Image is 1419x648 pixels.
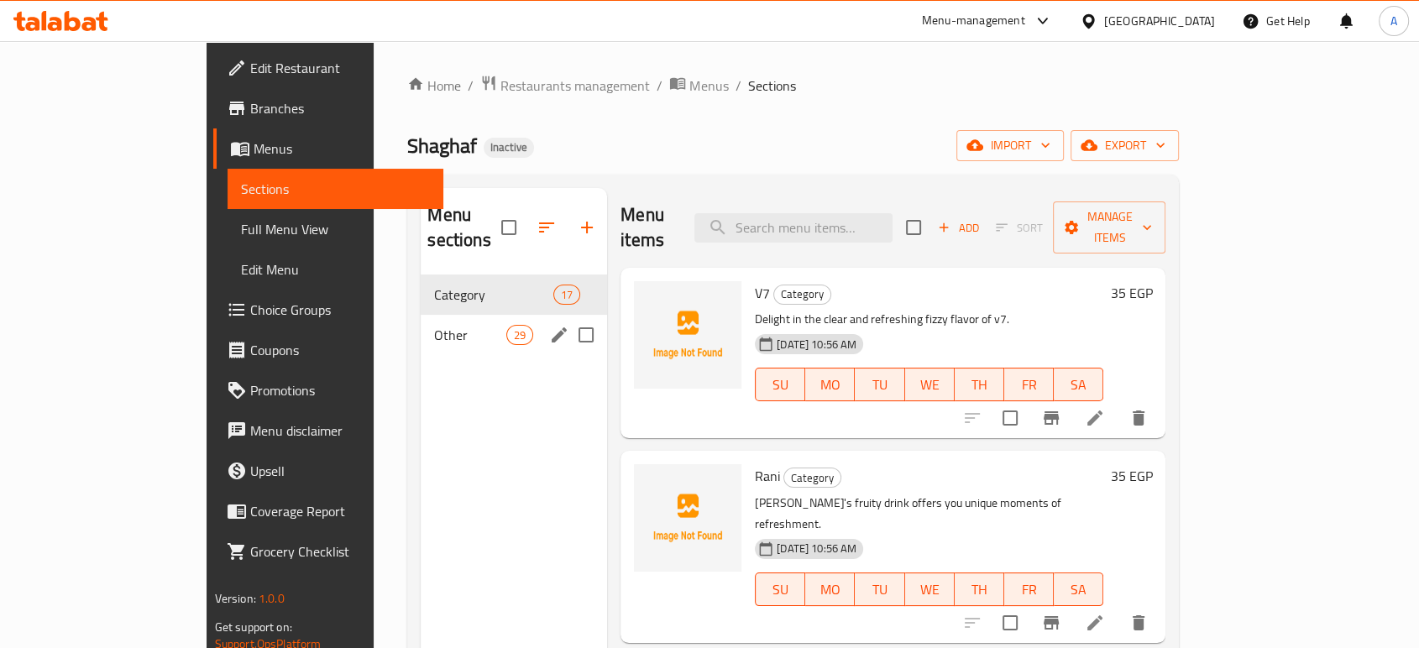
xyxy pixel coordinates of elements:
a: Coupons [213,330,443,370]
span: 29 [507,327,532,343]
input: search [694,213,893,243]
h2: Menu items [620,202,674,253]
span: Promotions [250,380,430,400]
img: Rani [634,464,741,572]
button: Branch-specific-item [1031,603,1071,643]
span: export [1084,135,1165,156]
span: Other [434,325,505,345]
li: / [735,76,741,96]
div: Category [783,468,841,488]
button: MO [805,572,855,606]
span: Menu disclaimer [250,421,430,441]
a: Restaurants management [480,75,650,97]
span: Menus [689,76,728,96]
span: Get support on: [215,616,292,638]
span: Rani [755,463,780,489]
p: [PERSON_NAME]'s fruity drink offers you unique moments of refreshment. [755,493,1103,535]
span: Coverage Report [250,501,430,521]
a: Menus [213,128,443,169]
span: Add item [931,215,985,241]
span: SA [1060,373,1097,397]
button: Add section [567,207,607,248]
span: Select section first [985,215,1053,241]
a: Edit Menu [228,249,443,290]
span: Upsell [250,461,430,481]
span: TH [961,373,997,397]
span: Menus [254,138,430,159]
button: Add [931,215,985,241]
h6: 35 EGP [1110,464,1152,488]
img: V7 [634,281,741,389]
a: Menu disclaimer [213,410,443,451]
a: Coverage Report [213,491,443,531]
span: Add [935,218,981,238]
div: items [506,325,533,345]
button: FR [1004,572,1054,606]
button: SA [1054,368,1103,401]
h2: Menu sections [427,202,501,253]
button: edit [547,322,572,348]
span: Sections [241,179,430,199]
span: Inactive [484,140,534,154]
span: SA [1060,577,1097,602]
a: Full Menu View [228,209,443,249]
button: WE [905,368,955,401]
div: Category17 [421,274,607,315]
button: TU [855,368,904,401]
div: Category [773,285,831,305]
a: Edit menu item [1085,408,1105,428]
span: WE [912,577,948,602]
span: MO [812,373,848,397]
span: WE [912,373,948,397]
span: Select to update [992,605,1028,640]
a: Menus [669,75,728,97]
span: FR [1011,577,1047,602]
div: Other29edit [421,315,607,355]
button: TH [955,572,1004,606]
h6: 35 EGP [1110,281,1152,305]
a: Upsell [213,451,443,491]
div: Inactive [484,138,534,158]
span: import [970,135,1050,156]
span: SU [762,373,799,397]
span: FR [1011,373,1047,397]
button: delete [1118,398,1159,438]
span: 1.0.0 [259,588,285,609]
span: Edit Restaurant [250,58,430,78]
button: Manage items [1053,201,1165,253]
span: Category [434,285,552,305]
span: Grocery Checklist [250,541,430,562]
div: [GEOGRAPHIC_DATA] [1104,12,1215,30]
p: Delight in the clear and refreshing fizzy flavor of v7. [755,309,1103,330]
a: Edit menu item [1085,613,1105,633]
span: Category [784,468,840,488]
button: delete [1118,603,1159,643]
span: Edit Menu [241,259,430,280]
span: Coupons [250,340,430,360]
span: SU [762,577,799,602]
span: Sections [747,76,795,96]
button: SU [755,572,805,606]
span: Select to update [992,400,1028,436]
span: TU [861,577,898,602]
button: TH [955,368,1004,401]
a: Grocery Checklist [213,531,443,572]
div: items [553,285,580,305]
a: Choice Groups [213,290,443,330]
button: MO [805,368,855,401]
button: WE [905,572,955,606]
span: TH [961,577,997,602]
div: Menu-management [922,11,1025,31]
span: Select section [896,210,931,245]
a: Branches [213,88,443,128]
span: V7 [755,280,770,306]
button: SA [1054,572,1103,606]
button: export [1071,130,1179,161]
span: Version: [215,588,256,609]
span: Select all sections [491,210,526,245]
nav: breadcrumb [407,75,1179,97]
button: import [956,130,1064,161]
a: Edit Restaurant [213,48,443,88]
a: Sections [228,169,443,209]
